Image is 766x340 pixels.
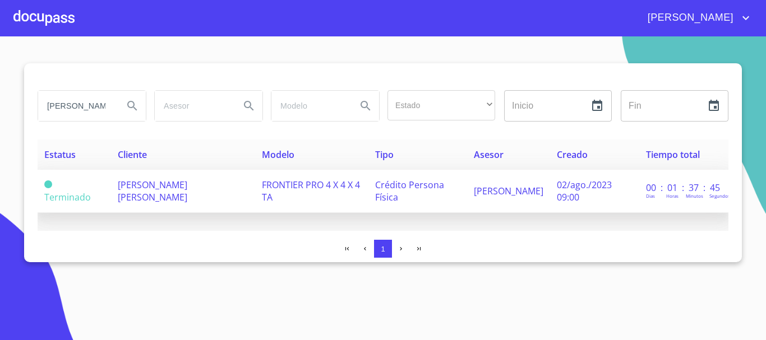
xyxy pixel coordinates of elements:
span: Terminado [44,180,52,188]
p: Segundos [709,193,730,199]
span: Creado [557,148,588,161]
span: [PERSON_NAME] [474,185,543,197]
span: Tiempo total [646,148,700,161]
span: Terminado [44,191,91,203]
span: [PERSON_NAME] [639,9,739,27]
p: Minutos [686,193,703,199]
span: Cliente [118,148,147,161]
p: Dias [646,193,655,199]
input: search [271,91,348,121]
button: Search [352,92,379,119]
span: 02/ago./2023 09:00 [557,179,612,203]
span: Crédito Persona Física [375,179,444,203]
button: Search [236,92,262,119]
span: Modelo [262,148,294,161]
span: [PERSON_NAME] [PERSON_NAME] [118,179,187,203]
button: Search [119,92,146,119]
button: 1 [374,240,392,258]
input: search [38,91,114,121]
span: Estatus [44,148,76,161]
span: 1 [381,245,385,253]
button: account of current user [639,9,753,27]
input: search [155,91,231,121]
span: Tipo [375,148,394,161]
span: Asesor [474,148,504,161]
p: 00 : 01 : 37 : 45 [646,181,722,194]
p: Horas [666,193,679,199]
div: ​ [387,90,495,120]
span: FRONTIER PRO 4 X 4 X 4 TA [262,179,360,203]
